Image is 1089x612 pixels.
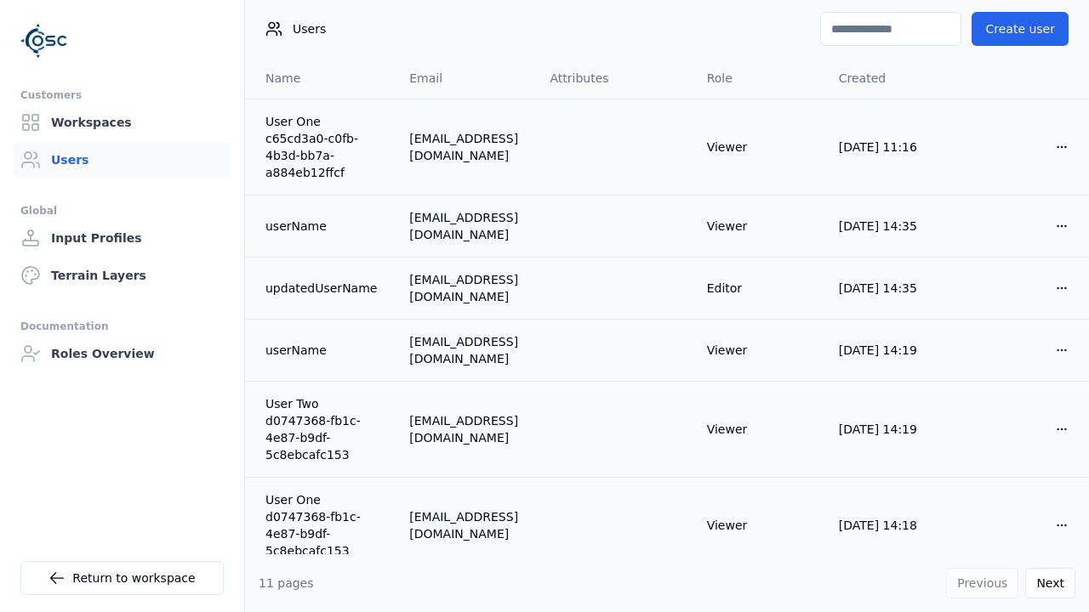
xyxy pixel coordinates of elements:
[707,342,812,359] div: Viewer
[707,517,812,534] div: Viewer
[707,139,812,156] div: Viewer
[20,561,224,595] a: Return to workspace
[839,517,944,534] div: [DATE] 14:18
[20,201,224,221] div: Global
[1025,568,1075,598] button: Next
[409,508,522,542] div: [EMAIL_ADDRESS][DOMAIN_NAME]
[265,113,382,181] a: User One c65cd3a0-c0fb-4b3d-bb7a-a884eb12ffcf
[265,280,382,297] a: updatedUserName
[14,143,231,177] a: Users
[14,337,231,371] a: Roles Overview
[839,280,944,297] div: [DATE] 14:35
[707,280,812,297] div: Editor
[825,58,957,99] th: Created
[396,58,536,99] th: Email
[409,271,522,305] div: [EMAIL_ADDRESS][DOMAIN_NAME]
[259,576,314,590] span: 11 pages
[409,333,522,367] div: [EMAIL_ADDRESS][DOMAIN_NAME]
[839,342,944,359] div: [DATE] 14:19
[839,139,944,156] div: [DATE] 11:16
[409,130,522,164] div: [EMAIL_ADDRESS][DOMAIN_NAME]
[14,221,231,255] a: Input Profiles
[707,421,812,438] div: Viewer
[20,85,224,105] div: Customers
[409,412,522,446] div: [EMAIL_ADDRESS][DOMAIN_NAME]
[265,342,382,359] a: userName
[409,209,522,243] div: [EMAIL_ADDRESS][DOMAIN_NAME]
[839,421,944,438] div: [DATE] 14:19
[537,58,693,99] th: Attributes
[707,218,812,235] div: Viewer
[245,58,396,99] th: Name
[972,12,1069,46] button: Create user
[293,20,326,37] span: Users
[265,218,382,235] a: userName
[839,218,944,235] div: [DATE] 14:35
[265,491,382,559] a: User One d0747368-fb1c-4e87-b9df-5c8ebcafc153
[20,316,224,337] div: Documentation
[14,105,231,139] a: Workspaces
[693,58,825,99] th: Role
[20,17,68,65] img: Logo
[265,395,382,463] a: User Two d0747368-fb1c-4e87-b9df-5c8ebcafc153
[14,258,231,292] a: Terrain Layers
